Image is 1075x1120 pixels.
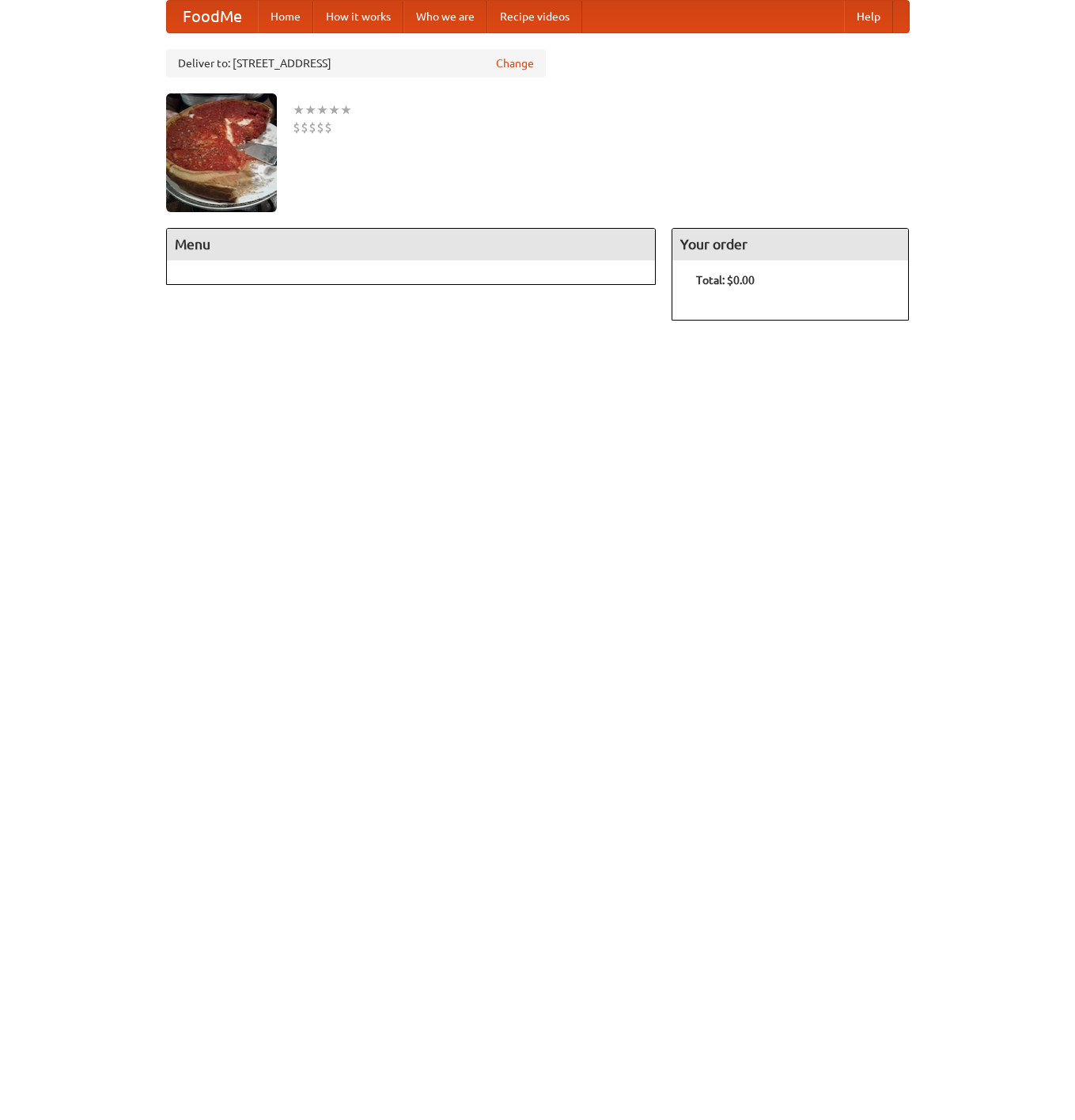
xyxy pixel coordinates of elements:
li: ★ [328,101,340,119]
a: Change [496,55,534,71]
li: $ [324,119,332,136]
li: $ [316,119,324,136]
a: Help [844,1,893,32]
img: angular.jpg [166,93,277,212]
h4: Your order [672,229,908,260]
li: ★ [340,101,352,119]
a: FoodMe [167,1,258,32]
a: Recipe videos [487,1,582,32]
h4: Menu [167,229,656,260]
li: $ [308,119,316,136]
li: ★ [305,101,316,119]
b: Total: $0.00 [696,274,755,287]
li: $ [301,119,308,136]
li: ★ [316,101,328,119]
div: Deliver to: [STREET_ADDRESS] [166,49,546,78]
a: Home [258,1,313,32]
a: Who we are [403,1,487,32]
li: ★ [293,101,305,119]
li: $ [293,119,301,136]
a: How it works [313,1,403,32]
